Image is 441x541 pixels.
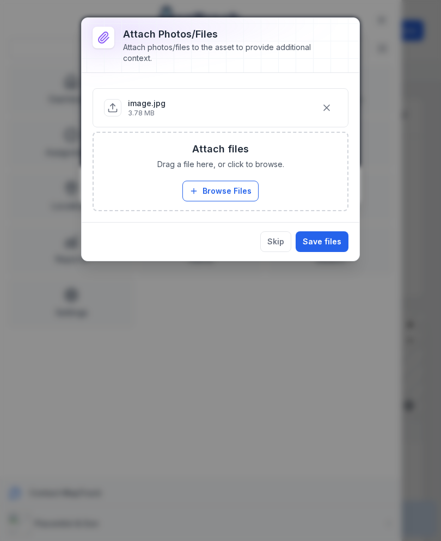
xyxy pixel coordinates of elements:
[128,109,166,118] p: 3.78 MB
[260,231,291,252] button: Skip
[296,231,348,252] button: Save files
[128,98,166,109] p: image.jpg
[123,27,331,42] h3: Attach photos/files
[123,42,331,64] div: Attach photos/files to the asset to provide additional context.
[182,181,259,201] button: Browse Files
[192,142,249,157] h3: Attach files
[157,159,284,170] span: Drag a file here, or click to browse.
